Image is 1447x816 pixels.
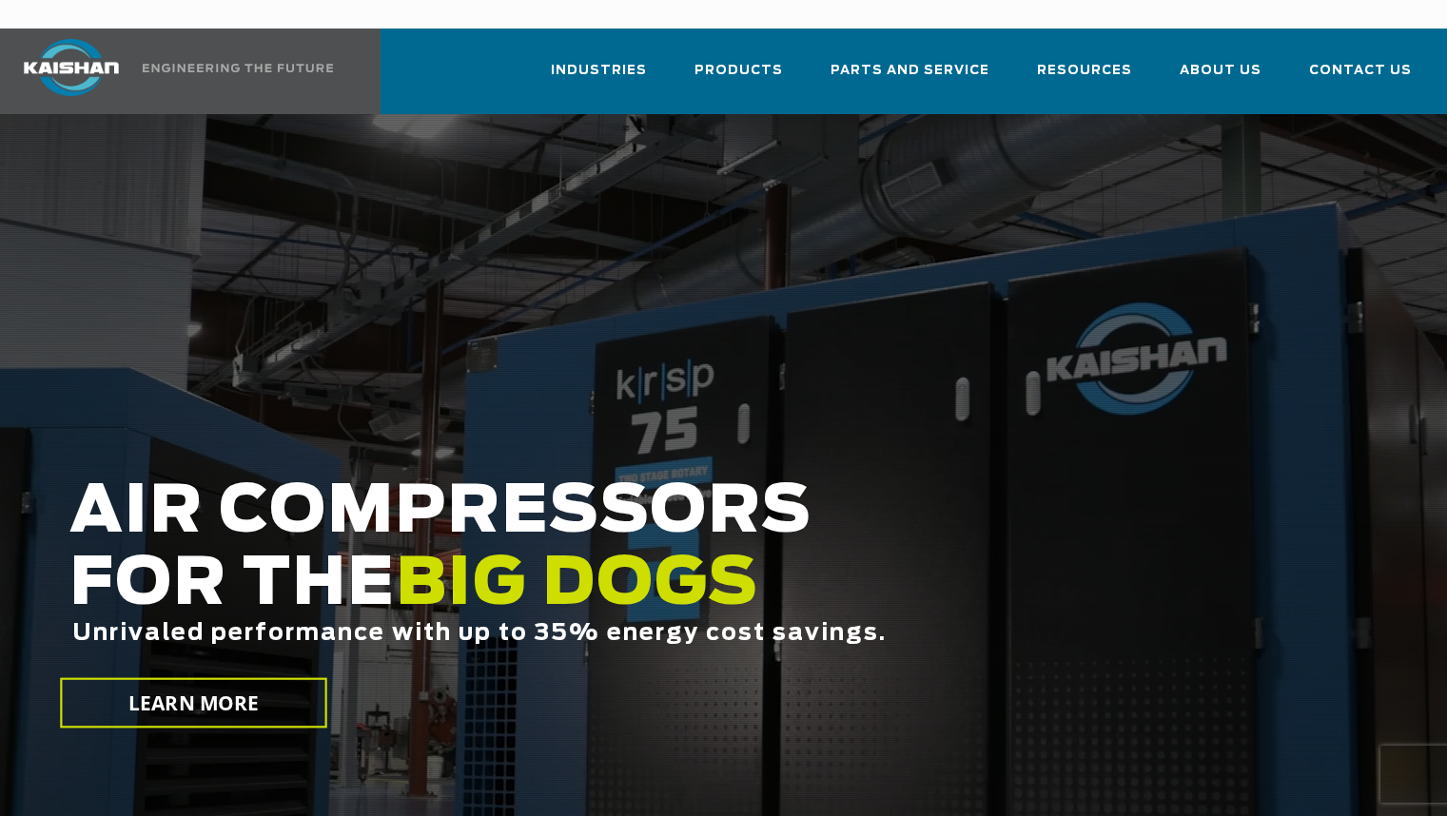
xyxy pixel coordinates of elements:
[396,553,759,617] span: BIG DOGS
[694,60,783,82] span: Products
[1037,60,1132,82] span: Resources
[69,476,1156,706] h2: AIR COMPRESSORS FOR THE
[143,64,333,72] img: Engineering the future
[1037,46,1132,110] a: Resources
[551,60,647,82] span: Industries
[128,690,260,717] span: LEARN MORE
[1180,46,1261,110] a: About Us
[1309,60,1412,82] span: Contact Us
[72,622,887,645] span: Unrivaled performance with up to 35% energy cost savings.
[694,46,783,110] a: Products
[60,678,327,729] a: LEARN MORE
[1309,46,1412,110] a: Contact Us
[1180,60,1261,82] span: About Us
[551,46,647,110] a: Industries
[831,46,989,110] a: Parts and Service
[831,60,989,82] span: Parts and Service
